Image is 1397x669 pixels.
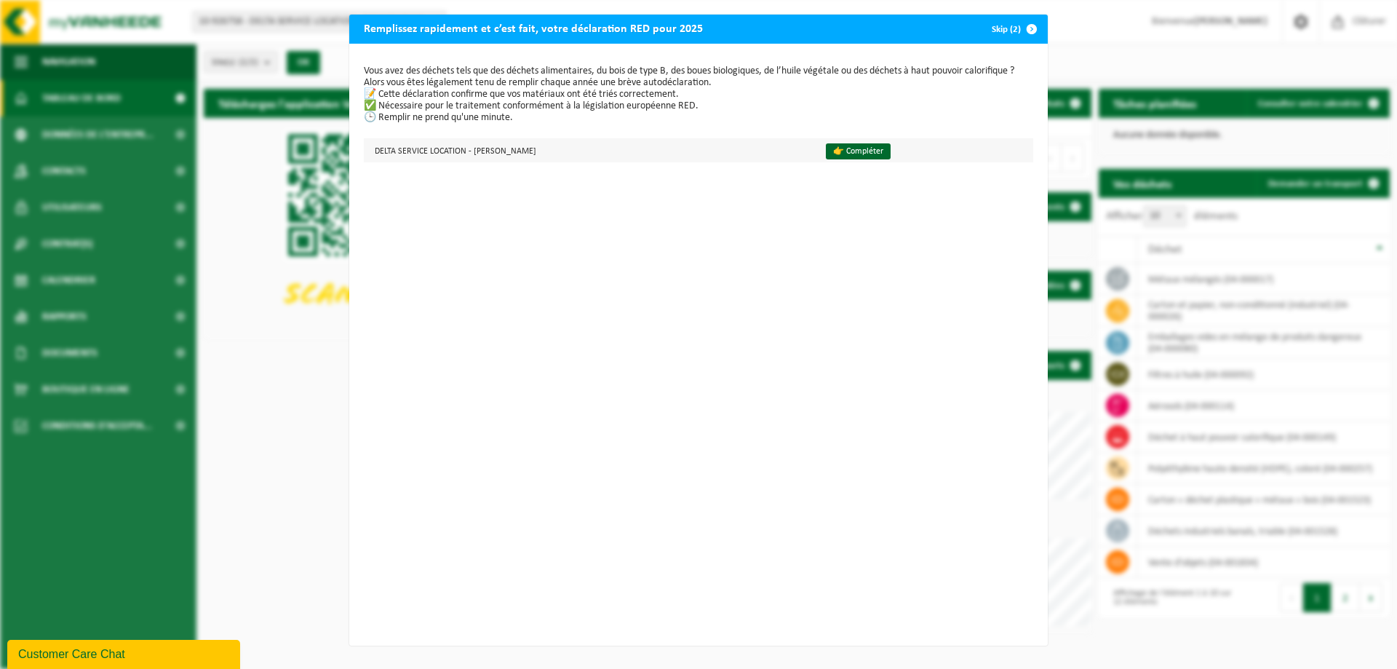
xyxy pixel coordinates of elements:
iframe: chat widget [7,637,243,669]
td: DELTA SERVICE LOCATION - [PERSON_NAME] [364,138,813,162]
button: Skip (2) [980,15,1046,44]
p: Vous avez des déchets tels que des déchets alimentaires, du bois de type B, des boues biologiques... [364,66,1033,124]
h2: Remplissez rapidement et c’est fait, votre déclaration RED pour 2025 [349,15,717,42]
a: 👉 Compléter [826,143,891,159]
